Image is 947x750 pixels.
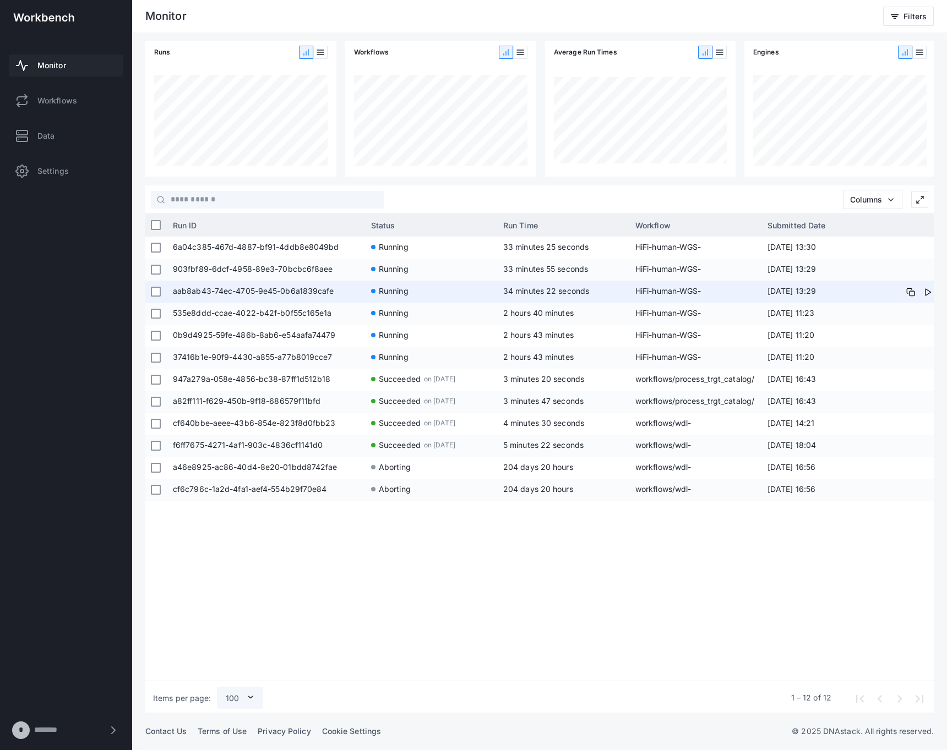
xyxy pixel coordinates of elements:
[173,435,360,457] span: f6ff7675-4271-4af1-903c-4836cf1141d0
[635,325,756,347] span: HiFi-human-WGS-[PERSON_NAME]
[904,12,927,21] span: Filters
[379,237,409,257] span: Running
[9,160,123,182] a: Settings
[13,13,74,22] img: workbench-logo-white.svg
[173,325,360,347] span: 0b9d4925-59fe-486b-8ab6-e54aafa74479
[503,440,584,450] span: 5 minutes 22 seconds
[635,413,756,435] span: workflows/wdl-common/wdl/tasks/bam_stats.wdl-bam_stats-0
[371,221,395,230] span: Status
[173,457,360,479] span: a46e8925-ac86-40d4-8e20-01bdd8742fae
[503,308,574,317] span: 2 hours 40 minutes
[258,726,311,736] a: Privacy Policy
[635,259,756,281] span: HiFi-human-WGS-[PERSON_NAME]
[635,303,756,325] span: HiFi-human-WGS-[PERSON_NAME]
[503,352,574,362] span: 2 hours 43 minutes
[768,413,867,435] span: [DATE] 14:21
[379,391,421,411] span: Succeeded
[145,11,187,22] div: Monitor
[379,457,411,477] span: Aborting
[635,347,756,369] span: HiFi-human-WGS-[PERSON_NAME]
[503,484,573,494] span: 204 days 20 hours
[768,435,867,457] span: [DATE] 18:04
[37,95,77,106] span: Workflows
[379,303,409,323] span: Running
[173,347,360,369] span: 37416b1e-90f9-4430-a855-a77b8019cce7
[768,237,867,259] span: [DATE] 13:30
[173,479,360,501] span: cf6c796c-1a2d-4fa1-aef4-554b29f70e84
[503,330,574,340] span: 2 hours 43 minutes
[354,47,389,58] span: Workflows
[792,726,934,737] p: © 2025 DNAstack. All rights reserved.
[753,47,779,58] span: Engines
[843,190,902,209] button: Columns
[850,195,882,204] span: Columns
[173,303,360,325] span: 535e8ddd-ccae-4022-b42f-b0f55c165e1a
[173,221,197,230] span: Run ID
[635,237,756,259] span: HiFi-human-WGS-[PERSON_NAME]
[379,413,421,433] span: Succeeded
[379,325,409,345] span: Running
[424,413,455,433] span: on [DATE]
[791,692,831,703] div: 1 – 12 of 12
[768,303,867,325] span: [DATE] 11:23
[503,418,584,428] span: 4 minutes 30 seconds
[503,374,584,384] span: 3 minutes 20 seconds
[173,237,360,259] span: 6a04c385-467d-4887-bf91-4ddb8e8049bd
[37,130,55,141] span: Data
[503,264,588,273] span: 33 minutes 55 seconds
[768,259,867,281] span: [DATE] 13:29
[173,413,360,435] span: cf640bbe-aeee-43b6-854e-823f8d0fbb23
[849,688,869,708] button: First page
[173,259,360,281] span: 903fbf89-6dcf-4958-89e3-70bcbc6f8aee
[322,726,382,736] a: Cookie Settings
[379,259,409,279] span: Running
[503,462,573,472] span: 204 days 20 hours
[9,125,123,147] a: Data
[635,221,671,230] span: Workflow
[768,325,867,347] span: [DATE] 11:20
[173,369,360,391] span: 947a279a-058e-4856-bc38-87ff1d512b18
[173,391,360,413] span: a82ff111-f629-450b-9f18-686579f11bfd
[145,726,187,736] a: Contact Us
[768,391,867,413] span: [DATE] 16:43
[424,435,455,455] span: on [DATE]
[869,688,889,708] button: Previous page
[635,281,756,303] span: HiFi-human-WGS-[PERSON_NAME]
[768,221,825,230] span: Submitted Date
[37,166,69,177] span: Settings
[379,369,421,389] span: Succeeded
[635,435,756,457] span: workflows/wdl-common/wdl/tasks/bam_stats.wdl-bam_stats-0
[424,391,455,411] span: on [DATE]
[635,369,756,391] span: workflows/process_trgt_catalog/process_trgt_catalog.wdl-filter_trgt_catalog-1
[768,369,867,391] span: [DATE] 16:43
[153,693,211,704] div: Items per page:
[768,457,867,479] span: [DATE] 16:56
[424,369,455,389] span: on [DATE]
[154,47,170,58] span: Runs
[768,347,867,369] span: [DATE] 11:20
[768,281,867,303] span: [DATE] 13:29
[503,396,584,406] span: 3 minutes 47 seconds
[9,54,123,76] a: Monitor
[9,90,123,112] a: Workflows
[503,221,538,230] span: Run Time
[503,286,589,295] span: 34 minutes 22 seconds
[379,281,409,301] span: Running
[173,281,360,303] span: aab8ab43-74ec-4705-9e45-0b6a1839cafe
[635,457,756,479] span: workflows/wdl-common/wdl/tasks/cpg_pileup.wdl-cpg_pileup-1
[503,242,589,251] span: 33 minutes 25 seconds
[768,479,867,501] span: [DATE] 16:56
[635,391,756,413] span: workflows/process_trgt_catalog/process_trgt_catalog.wdl-filter_trgt_catalog-0
[883,7,934,26] button: Filters
[635,479,756,501] span: workflows/wdl-common/wdl/tasks/cpg_pileup.wdl-cpg_pileup-0
[198,726,247,736] a: Terms of Use
[379,479,411,499] span: Aborting
[37,60,66,71] span: Monitor
[554,47,617,58] span: Average Run Times
[889,688,908,708] button: Next page
[908,688,928,708] button: Last page
[379,435,421,455] span: Succeeded
[379,347,409,367] span: Running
